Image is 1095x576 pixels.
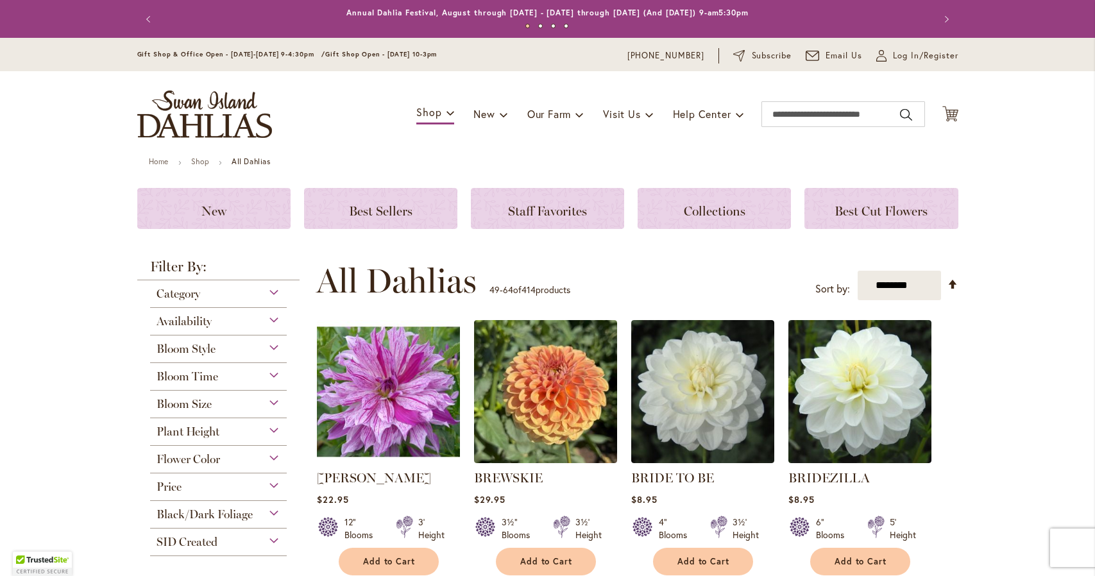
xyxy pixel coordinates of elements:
[344,516,380,541] div: 12" Blooms
[157,452,220,466] span: Flower Color
[317,320,460,463] img: Brandon Michael
[520,556,573,567] span: Add to Cart
[317,470,431,486] a: [PERSON_NAME]
[317,453,460,466] a: Brandon Michael
[502,516,538,541] div: 3½" Blooms
[149,157,169,166] a: Home
[473,107,495,121] span: New
[304,188,457,229] a: Best Sellers
[627,49,705,62] a: [PHONE_NUMBER]
[157,287,200,301] span: Category
[788,453,931,466] a: BRIDEZILLA
[503,284,513,296] span: 64
[788,320,931,463] img: BRIDEZILLA
[835,556,887,567] span: Add to Cart
[508,203,587,219] span: Staff Favorites
[474,453,617,466] a: BREWSKIE
[733,49,792,62] a: Subscribe
[890,516,916,541] div: 5' Height
[157,480,182,494] span: Price
[157,397,212,411] span: Bloom Size
[496,548,596,575] button: Add to Cart
[522,284,536,296] span: 414
[137,90,272,138] a: store logo
[157,314,212,328] span: Availability
[631,470,714,486] a: BRIDE TO BE
[752,49,792,62] span: Subscribe
[489,284,500,296] span: 49
[137,6,163,32] button: Previous
[826,49,862,62] span: Email Us
[810,548,910,575] button: Add to Cart
[603,107,640,121] span: Visit Us
[631,320,774,463] img: BRIDE TO BE
[489,280,570,300] p: - of products
[137,50,326,58] span: Gift Shop & Office Open - [DATE]-[DATE] 9-4:30pm /
[325,50,437,58] span: Gift Shop Open - [DATE] 10-3pm
[418,516,445,541] div: 3' Height
[733,516,759,541] div: 3½' Height
[137,188,291,229] a: New
[835,203,928,219] span: Best Cut Flowers
[157,535,217,549] span: SID Created
[876,49,958,62] a: Log In/Register
[538,24,543,28] button: 2 of 4
[551,24,556,28] button: 3 of 4
[788,470,870,486] a: BRIDEZILLA
[673,107,731,121] span: Help Center
[653,548,753,575] button: Add to Cart
[804,188,958,229] a: Best Cut Flowers
[191,157,209,166] a: Shop
[815,277,850,301] label: Sort by:
[157,507,253,521] span: Black/Dark Foliage
[677,556,730,567] span: Add to Cart
[201,203,226,219] span: New
[806,49,862,62] a: Email Us
[631,453,774,466] a: BRIDE TO BE
[564,24,568,28] button: 4 of 4
[316,262,477,300] span: All Dahlias
[893,49,958,62] span: Log In/Register
[157,342,216,356] span: Bloom Style
[788,493,815,505] span: $8.95
[317,493,349,505] span: $22.95
[638,188,791,229] a: Collections
[525,24,530,28] button: 1 of 4
[232,157,271,166] strong: All Dahlias
[137,260,300,280] strong: Filter By:
[933,6,958,32] button: Next
[13,552,72,576] div: TrustedSite Certified
[474,470,543,486] a: BREWSKIE
[659,516,695,541] div: 4" Blooms
[474,493,505,505] span: $29.95
[631,493,658,505] span: $8.95
[575,516,602,541] div: 3½' Height
[363,556,416,567] span: Add to Cart
[527,107,571,121] span: Our Farm
[157,425,219,439] span: Plant Height
[684,203,745,219] span: Collections
[339,548,439,575] button: Add to Cart
[346,8,749,17] a: Annual Dahlia Festival, August through [DATE] - [DATE] through [DATE] (And [DATE]) 9-am5:30pm
[416,105,441,119] span: Shop
[471,188,624,229] a: Staff Favorites
[474,320,617,463] img: BREWSKIE
[349,203,412,219] span: Best Sellers
[157,369,218,384] span: Bloom Time
[816,516,852,541] div: 6" Blooms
